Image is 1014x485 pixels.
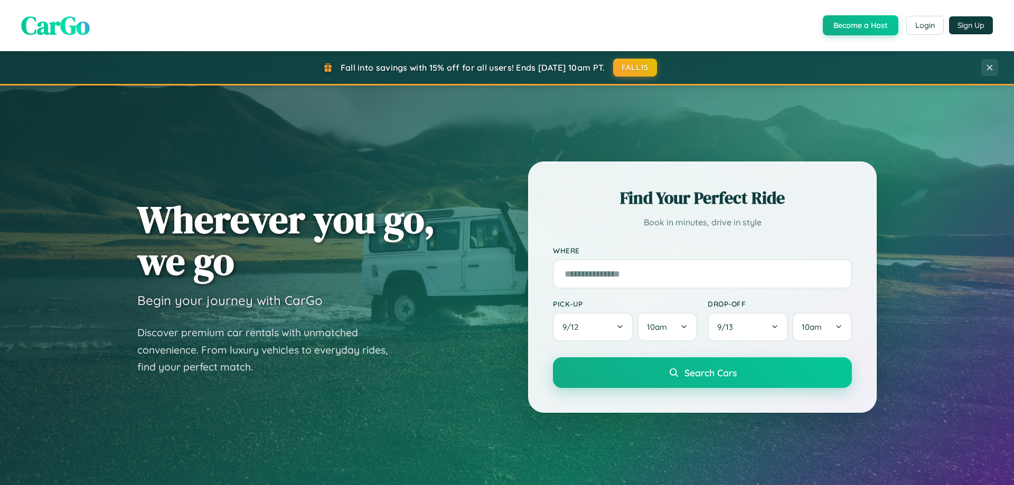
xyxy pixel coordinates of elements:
[562,322,584,332] span: 9 / 12
[613,59,658,77] button: FALL15
[708,312,788,341] button: 9/13
[684,367,737,378] span: Search Cars
[949,16,993,34] button: Sign Up
[708,299,852,308] label: Drop-off
[792,312,852,341] button: 10am
[553,186,852,210] h2: Find Your Perfect Ride
[553,246,852,255] label: Where
[21,8,90,43] span: CarGo
[137,324,401,376] p: Discover premium car rentals with unmatched convenience. From luxury vehicles to everyday rides, ...
[717,322,738,332] span: 9 / 13
[802,322,822,332] span: 10am
[553,312,633,341] button: 9/12
[906,16,944,35] button: Login
[637,312,697,341] button: 10am
[823,15,898,35] button: Become a Host
[137,198,435,282] h1: Wherever you go, we go
[137,292,323,308] h3: Begin your journey with CarGo
[553,357,852,388] button: Search Cars
[647,322,667,332] span: 10am
[553,299,697,308] label: Pick-up
[341,62,605,73] span: Fall into savings with 15% off for all users! Ends [DATE] 10am PT.
[553,215,852,230] p: Book in minutes, drive in style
